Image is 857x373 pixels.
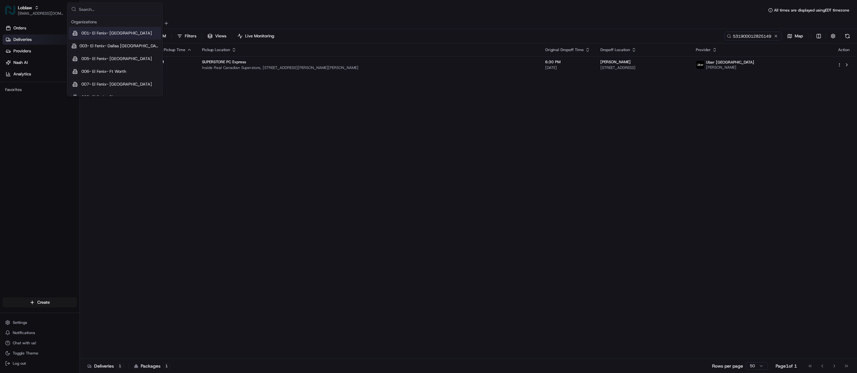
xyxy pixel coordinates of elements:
[81,81,152,87] span: 007- El Fenix- [GEOGRAPHIC_DATA]
[117,363,124,369] div: 1
[6,61,18,73] img: 1736555255976-a54dd68f-1ca7-489b-9aae-adbdc363a1c4
[784,32,806,41] button: Map
[724,32,782,41] input: Type to search
[22,68,81,73] div: We're available if you need us!
[545,47,584,52] span: Original Dropoff Time
[22,61,105,68] div: Start new chat
[148,59,192,65] span: 5:15 PM
[174,32,199,41] button: Filters
[17,42,105,48] input: Clear
[205,32,229,41] button: Views
[3,349,77,358] button: Toggle Theme
[69,17,161,27] div: Organizations
[776,363,797,369] div: Page 1 of 1
[13,60,28,65] span: Nash AI
[87,363,124,369] div: Deliveries
[185,33,196,39] span: Filters
[4,90,51,102] a: 📗Knowledge Base
[706,60,754,65] span: Uber [GEOGRAPHIC_DATA]
[54,94,59,99] div: 💻
[64,109,77,113] span: Pylon
[3,318,77,327] button: Settings
[79,3,159,16] input: Search...
[6,94,11,99] div: 📗
[109,63,116,71] button: Start new chat
[843,32,852,41] button: Refresh
[3,297,77,308] button: Create
[3,23,79,33] a: Orders
[134,363,170,369] div: Packages
[235,32,277,41] button: Live Monitoring
[600,47,630,52] span: Dropoff Location
[795,33,803,39] span: Map
[13,48,31,54] span: Providers
[600,65,686,70] span: [STREET_ADDRESS]
[13,361,26,366] span: Log out
[67,16,162,96] div: Suggestions
[3,85,77,95] div: Favorites
[79,43,159,49] span: 003- El Fenix- Dallas [GEOGRAPHIC_DATA][PERSON_NAME]
[202,59,246,65] span: SUPERSTORE PC Express
[545,59,590,65] span: 6:30 PM
[163,363,170,369] div: 1
[81,30,152,36] span: 001- El Fenix- [GEOGRAPHIC_DATA]
[51,90,105,102] a: 💻API Documentation
[837,47,851,52] div: Action
[3,339,77,347] button: Chat with us!
[13,351,38,356] span: Toggle Theme
[37,300,50,305] span: Create
[18,11,64,16] button: [EMAIL_ADDRESS][DOMAIN_NAME]
[13,93,49,99] span: Knowledge Base
[202,65,535,70] span: Inside Real Canadian Superstore, [STREET_ADDRESS][PERSON_NAME][PERSON_NAME]
[148,47,185,52] span: Original Pickup Time
[3,3,66,18] button: LoblawLoblaw[EMAIL_ADDRESS][DOMAIN_NAME]
[202,47,230,52] span: Pickup Location
[148,65,192,70] span: [DATE]
[6,26,116,36] p: Welcome 👋
[13,71,31,77] span: Analytics
[45,108,77,113] a: Powered byPylon
[81,69,126,74] span: 006- El Fenix- Ft Worth
[696,61,704,69] img: uber-new-logo.jpeg
[3,46,79,56] a: Providers
[696,47,711,52] span: Provider
[3,328,77,337] button: Notifications
[60,93,102,99] span: API Documentation
[13,37,32,42] span: Deliveries
[774,8,849,13] span: All times are displayed using EDT timezone
[3,34,79,45] a: Deliveries
[13,25,26,31] span: Orders
[545,65,590,70] span: [DATE]
[18,4,32,11] button: Loblaw
[3,57,79,68] a: Nash AI
[600,59,631,65] span: [PERSON_NAME]
[5,5,15,15] img: Loblaw
[706,65,754,70] span: [PERSON_NAME]
[712,363,743,369] p: Rows per page
[81,56,152,62] span: 005- El Fenix- [GEOGRAPHIC_DATA]
[6,7,19,19] img: Nash
[215,33,226,39] span: Views
[13,340,36,346] span: Chat with us!
[81,94,120,100] span: 008- El Fenix- Plano
[3,69,79,79] a: Analytics
[3,359,77,368] button: Log out
[13,320,27,325] span: Settings
[13,330,35,335] span: Notifications
[245,33,274,39] span: Live Monitoring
